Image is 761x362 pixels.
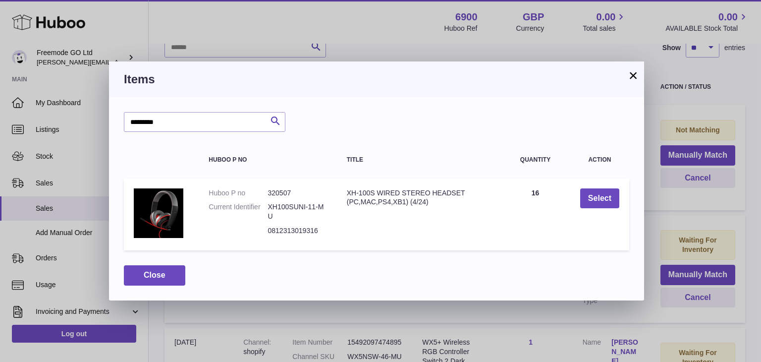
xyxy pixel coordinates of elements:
[209,188,268,198] dt: Huboo P no
[124,265,185,286] button: Close
[268,202,327,221] dd: XH100SUNI-11-MU
[500,179,570,251] td: 16
[580,188,619,209] button: Select
[199,147,336,173] th: Huboo P no
[268,188,327,198] dd: 320507
[570,147,629,173] th: Action
[209,202,268,221] dt: Current Identifier
[337,147,500,173] th: Title
[627,69,639,81] button: ×
[500,147,570,173] th: Quantity
[268,226,327,236] dd: 0812313019316
[124,71,629,87] h3: Items
[144,271,165,279] span: Close
[134,188,183,238] img: XH-100S WIRED STEREO HEADSET (PC,MAC,PS4,XB1) (4/24)
[347,188,490,207] div: XH-100S WIRED STEREO HEADSET (PC,MAC,PS4,XB1) (4/24)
